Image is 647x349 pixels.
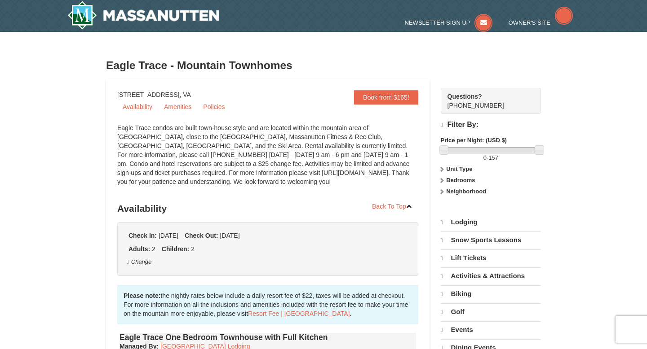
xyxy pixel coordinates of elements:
strong: Please note: [124,292,160,299]
a: Back To Top [366,200,418,213]
h4: Eagle Trace One Bedroom Townhouse with Full Kitchen [120,333,416,342]
span: Newsletter Sign Up [405,19,470,26]
strong: Adults: [129,245,150,253]
a: Resort Fee | [GEOGRAPHIC_DATA] [248,310,350,317]
h3: Eagle Trace - Mountain Townhomes [106,57,541,74]
a: Policies [198,100,230,113]
span: 2 [191,245,195,253]
div: the nightly rates below include a daily resort fee of $22, taxes will be added at checkout. For m... [117,285,418,324]
strong: Children: [162,245,189,253]
h4: Filter By: [441,121,541,129]
a: Biking [441,285,541,302]
a: Book from $165! [354,90,418,105]
a: Newsletter Sign Up [405,19,493,26]
a: Golf [441,303,541,320]
a: Massanutten Resort [67,1,219,30]
span: [DATE] [159,232,178,239]
span: 2 [152,245,155,253]
button: Change [126,257,152,267]
a: Activities & Attractions [441,267,541,284]
h3: Availability [117,200,418,218]
strong: Neighborhood [446,188,486,195]
strong: Price per Night: (USD $) [441,137,507,144]
div: Eagle Trace condos are built town-house style and are located within the mountain area of [GEOGRA... [117,123,418,195]
strong: Bedrooms [446,177,475,183]
a: Availability [117,100,158,113]
span: [PHONE_NUMBER] [448,92,525,109]
img: Massanutten Resort Logo [67,1,219,30]
span: [DATE] [220,232,239,239]
a: Snow Sports Lessons [441,231,541,249]
span: 157 [488,154,498,161]
a: Lodging [441,214,541,231]
strong: Questions? [448,93,482,100]
span: Owner's Site [509,19,551,26]
label: - [441,153,541,162]
a: Amenities [159,100,197,113]
strong: Check In: [129,232,157,239]
a: Lift Tickets [441,249,541,266]
a: Owner's Site [509,19,573,26]
span: 0 [483,154,487,161]
strong: Check Out: [185,232,218,239]
strong: Unit Type [446,166,472,172]
a: Events [441,321,541,338]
